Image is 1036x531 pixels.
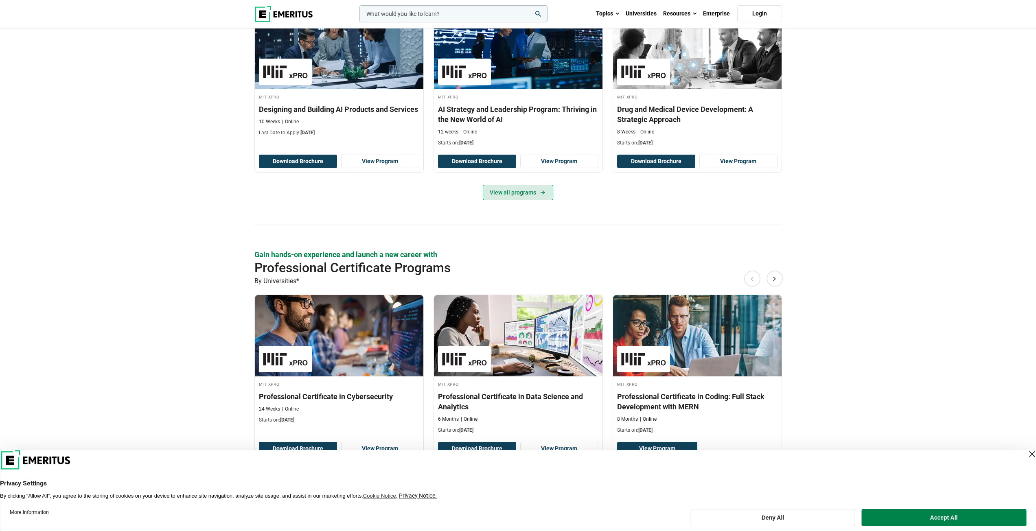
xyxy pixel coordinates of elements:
[442,63,487,81] img: MIT xPRO
[459,140,473,146] span: [DATE]
[259,406,280,413] p: 24 Weeks
[617,140,778,146] p: Starts on:
[617,442,697,456] a: View Program
[438,416,459,423] p: 6 Months
[259,391,419,402] h3: Professional Certificate in Cybersecurity
[617,129,635,135] p: 8 Weeks
[438,140,598,146] p: Starts on:
[282,118,299,125] p: Online
[438,155,516,168] button: Download Brochure
[341,155,419,168] a: View Program
[254,249,782,260] p: Gain hands-on experience and launch a new career with
[254,276,782,286] p: By Universities*
[280,417,294,423] span: [DATE]
[483,185,553,200] a: View all programs
[613,8,782,151] a: Healthcare Course by MIT xPRO - November 13, 2025 MIT xPRO MIT xPRO Drug and Medical Device Devel...
[259,93,419,100] h4: MIT xPRO
[255,295,423,376] img: Professional Certificate in Cybersecurity | Online Cybersecurity Course
[434,295,602,438] a: Data Science and Analytics Course by MIT xPRO - October 16, 2025 MIT xPRO MIT xPRO Professional C...
[617,427,778,434] p: Starts on:
[621,350,666,368] img: MIT xPRO
[438,93,598,100] h4: MIT xPRO
[461,416,477,423] p: Online
[254,260,729,276] h2: Professional Certificate Programs
[438,442,516,456] button: Download Brochure
[438,380,598,387] h4: MIT xPRO
[744,271,760,287] button: Previous
[259,118,280,125] p: 10 Weeks
[255,295,423,428] a: Cybersecurity Course by MIT xPRO - October 16, 2025 MIT xPRO MIT xPRO Professional Certificate in...
[434,8,602,151] a: AI and Machine Learning Course by MIT xPRO - October 30, 2025 MIT xPRO MIT xPRO AI Strategy and L...
[263,350,308,368] img: MIT xPRO
[520,155,598,168] a: View Program
[259,104,419,114] h3: Designing and Building AI Products and Services
[359,5,548,22] input: woocommerce-product-search-field-0
[617,391,778,412] h3: Professional Certificate in Coding: Full Stack Development with MERN
[434,295,602,376] img: Professional Certificate in Data Science and Analytics | Online Data Science and Analytics Course
[617,104,778,125] h3: Drug and Medical Device Development: A Strategic Approach
[341,442,419,456] a: View Program
[617,380,778,387] h4: MIT xPRO
[617,416,638,423] p: 8 Months
[613,295,782,376] img: Professional Certificate in Coding: Full Stack Development with MERN | Online Coding Course
[259,155,337,168] button: Download Brochure
[259,442,337,456] button: Download Brochure
[767,271,783,287] button: Next
[699,155,778,168] a: View Program
[737,5,782,22] a: Login
[460,129,477,135] p: Online
[637,129,654,135] p: Online
[613,295,782,438] a: Coding Course by MIT xPRO - November 13, 2025 MIT xPRO MIT xPRO Professional Certificate in Codin...
[617,93,778,100] h4: MIT xPRO
[438,427,598,434] p: Starts on:
[438,391,598,412] h3: Professional Certificate in Data Science and Analytics
[259,129,419,136] p: Last Date to Apply:
[438,104,598,125] h3: AI Strategy and Leadership Program: Thriving in the New World of AI
[259,380,419,387] h4: MIT xPRO
[613,8,782,89] img: Drug and Medical Device Development: A Strategic Approach | Online Healthcare Course
[459,427,473,433] span: [DATE]
[438,129,458,135] p: 12 weeks
[621,63,666,81] img: MIT xPRO
[617,155,695,168] button: Download Brochure
[282,406,299,413] p: Online
[638,427,653,433] span: [DATE]
[263,63,308,81] img: MIT xPRO
[640,416,657,423] p: Online
[300,130,315,135] span: [DATE]
[434,8,602,89] img: AI Strategy and Leadership Program: Thriving in the New World of AI | Online AI and Machine Learn...
[442,350,487,368] img: MIT xPRO
[259,417,419,424] p: Starts on:
[520,442,598,456] a: View Program
[255,8,423,89] img: Designing and Building AI Products and Services | Online Product Design and Innovation Course
[638,140,653,146] span: [DATE]
[255,8,423,140] a: Product Design and Innovation Course by MIT xPRO - October 16, 2025 MIT xPRO MIT xPRO Designing a...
